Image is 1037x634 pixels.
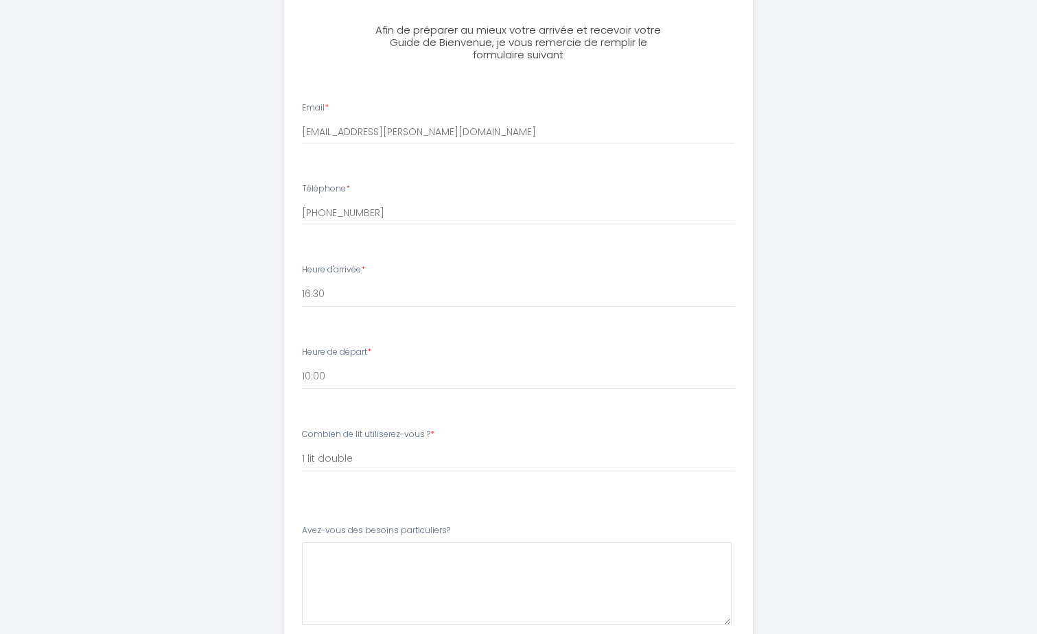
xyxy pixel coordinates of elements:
[302,102,329,115] label: Email
[302,524,450,537] label: Avez-vous des besoins particuliers?
[302,428,434,441] label: Combien de lit utiliserez-vous ?
[302,346,371,359] label: Heure de départ
[302,183,350,196] label: Téléphone
[366,24,671,61] h3: Afin de préparer au mieux votre arrivée et recevoir votre Guide de Bienvenue, je vous remercie de...
[302,263,365,277] label: Heure d'arrivée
